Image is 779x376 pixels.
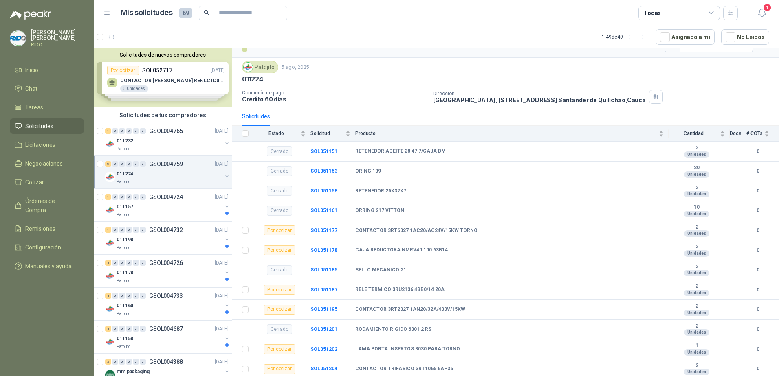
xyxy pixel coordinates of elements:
b: 0 [746,167,769,175]
b: 1 [669,343,725,349]
img: Logo peakr [10,10,51,20]
b: 2 [669,323,725,330]
p: mm packaging [117,368,150,376]
b: SOL051158 [310,188,337,194]
a: 2 0 0 0 0 0 GSOL004733[DATE] Company Logo011160Patojito [105,291,230,317]
b: 0 [746,365,769,373]
div: Solicitudes [242,112,270,121]
b: SOL051153 [310,168,337,174]
p: [PERSON_NAME] [PERSON_NAME] [31,29,84,41]
img: Company Logo [105,271,115,281]
p: 5 ago, 2025 [282,63,309,71]
div: 0 [133,359,139,365]
div: 0 [112,161,118,167]
b: SOL051151 [310,149,337,154]
p: GSOL004724 [149,194,183,200]
div: 6 [105,161,111,167]
b: 0 [746,247,769,254]
div: 3 [105,359,111,365]
div: 2 [105,326,111,332]
span: Remisiones [25,224,55,233]
div: 0 [140,227,146,233]
p: Condición de pago [242,90,427,96]
b: 2 [669,303,725,310]
p: GSOL004733 [149,293,183,299]
div: Todas [644,9,661,17]
div: 0 [140,326,146,332]
b: 2 [669,283,725,290]
a: SOL051161 [310,208,337,213]
span: Tareas [25,103,43,112]
p: Patojito [117,343,130,350]
a: 2 0 0 0 0 0 GSOL004687[DATE] Company Logo011158Patojito [105,324,230,350]
div: Unidades [684,191,709,197]
div: Por cotizar [264,364,295,374]
div: 0 [140,161,146,167]
b: CONTACTOR 3RT6027 1AC20/AC24V/15KW TORNO [355,227,478,234]
p: [DATE] [215,292,229,300]
b: 0 [746,148,769,155]
div: 0 [119,161,125,167]
div: 2 [105,260,111,266]
div: Unidades [684,369,709,375]
b: 0 [746,345,769,353]
div: 0 [133,128,139,134]
b: 2 [669,185,725,191]
a: SOL051187 [310,287,337,293]
p: 011157 [117,203,133,211]
a: SOL051202 [310,346,337,352]
b: CONTACTOR TRIFASICO 3RT1065 6AP36 [355,366,453,372]
div: 1 [105,128,111,134]
b: 2 [669,145,725,151]
a: SOL051201 [310,326,337,332]
a: Tareas [10,100,84,115]
div: 0 [140,359,146,365]
div: 0 [126,326,132,332]
div: Unidades [684,270,709,276]
p: GSOL004388 [149,359,183,365]
div: 1 [105,227,111,233]
p: GSOL004732 [149,227,183,233]
a: Órdenes de Compra [10,193,84,218]
span: 69 [179,8,192,18]
b: SELLO MECANICO 21 [355,267,406,273]
img: Company Logo [105,337,115,347]
a: Configuración [10,240,84,255]
div: Por cotizar [264,305,295,315]
b: 2 [669,264,725,270]
b: RELE TERMICO 3RU2136 4BB0/14 20A [355,286,445,293]
p: RIDO [31,42,84,47]
div: 0 [119,194,125,200]
p: Patojito [117,310,130,317]
a: 2 0 0 0 0 0 GSOL004726[DATE] Company Logo011178Patojito [105,258,230,284]
span: # COTs [746,131,763,136]
p: GSOL004726 [149,260,183,266]
p: [DATE] [215,193,229,201]
p: 011198 [117,236,133,244]
img: Company Logo [105,139,115,149]
div: 0 [140,260,146,266]
span: Chat [25,84,37,93]
div: Solicitudes de nuevos compradoresPor cotizarSOL052717[DATE] CONTACTOR [PERSON_NAME] REF.LC1D09 A ... [94,48,232,107]
img: Company Logo [105,205,115,215]
p: [DATE] [215,160,229,168]
span: Solicitudes [25,122,53,131]
div: 0 [126,227,132,233]
div: Cerrado [267,206,292,216]
a: 1 0 0 0 0 0 GSOL004732[DATE] Company Logo011198Patojito [105,225,230,251]
a: 1 0 0 0 0 0 GSOL004724[DATE] Company Logo011157Patojito [105,192,230,218]
div: Cerrado [267,146,292,156]
span: search [204,10,209,15]
p: 011158 [117,335,133,343]
p: 011224 [242,75,263,83]
span: Estado [253,131,299,136]
span: Negociaciones [25,159,63,168]
b: SOL051195 [310,306,337,312]
p: 011232 [117,137,133,145]
a: Cotizar [10,175,84,190]
a: Inicio [10,62,84,78]
b: 2 [669,244,725,250]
